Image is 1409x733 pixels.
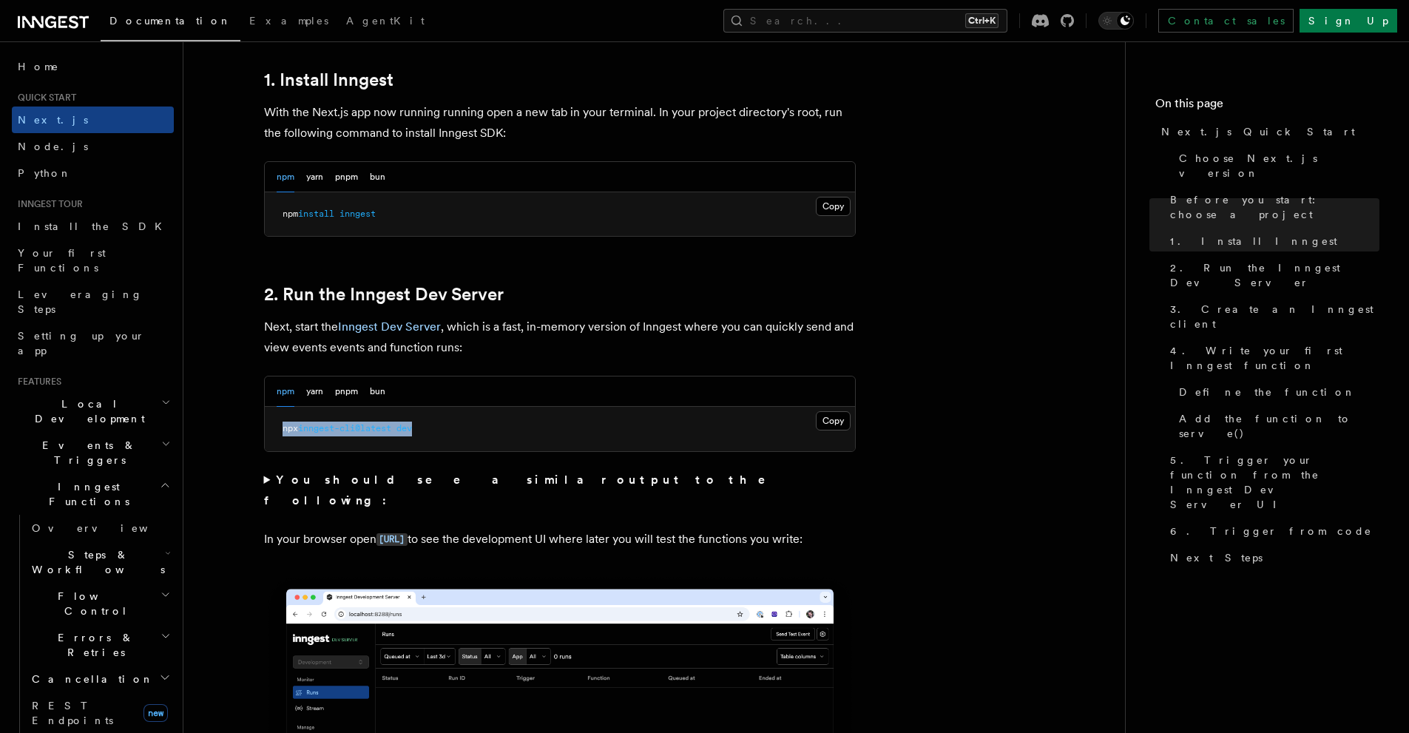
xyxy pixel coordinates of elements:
[1173,405,1379,447] a: Add the function to serve()
[376,532,408,546] a: [URL]
[339,209,376,219] span: inngest
[12,391,174,432] button: Local Development
[1170,343,1379,373] span: 4. Write your first Inngest function
[12,479,160,509] span: Inngest Functions
[306,376,323,407] button: yarn
[26,547,165,577] span: Steps & Workflows
[1170,192,1379,222] span: Before you start: choose a project
[1170,260,1379,290] span: 2. Run the Inngest Dev Server
[396,423,412,433] span: dev
[12,213,174,240] a: Install the SDK
[264,473,787,507] strong: You should see a similar output to the following:
[338,320,441,334] a: Inngest Dev Server
[1164,544,1379,571] a: Next Steps
[264,470,856,511] summary: You should see a similar output to the following:
[1164,337,1379,379] a: 4. Write your first Inngest function
[1170,524,1372,538] span: 6. Trigger from code
[101,4,240,41] a: Documentation
[376,533,408,546] code: [URL]
[1170,234,1337,249] span: 1. Install Inngest
[1164,296,1379,337] a: 3. Create an Inngest client
[240,4,337,40] a: Examples
[26,589,161,618] span: Flow Control
[32,522,184,534] span: Overview
[18,247,106,274] span: Your first Functions
[298,423,391,433] span: inngest-cli@latest
[1155,95,1379,118] h4: On this page
[1300,9,1397,33] a: Sign Up
[249,15,328,27] span: Examples
[370,376,385,407] button: bun
[1173,145,1379,186] a: Choose Next.js version
[12,107,174,133] a: Next.js
[26,630,161,660] span: Errors & Retries
[12,240,174,281] a: Your first Functions
[1179,411,1379,441] span: Add the function to serve()
[18,220,171,232] span: Install the SDK
[264,284,504,305] a: 2. Run the Inngest Dev Server
[109,15,232,27] span: Documentation
[277,162,294,192] button: npm
[18,288,143,315] span: Leveraging Steps
[1098,12,1134,30] button: Toggle dark mode
[816,197,851,216] button: Copy
[18,141,88,152] span: Node.js
[1179,151,1379,180] span: Choose Next.js version
[816,411,851,430] button: Copy
[12,396,161,426] span: Local Development
[1164,254,1379,296] a: 2. Run the Inngest Dev Server
[346,15,425,27] span: AgentKit
[26,672,154,686] span: Cancellation
[1170,550,1263,565] span: Next Steps
[12,53,174,80] a: Home
[298,209,334,219] span: install
[306,162,323,192] button: yarn
[26,624,174,666] button: Errors & Retries
[1170,302,1379,331] span: 3. Create an Inngest client
[283,209,298,219] span: npm
[337,4,433,40] a: AgentKit
[12,473,174,515] button: Inngest Functions
[1164,186,1379,228] a: Before you start: choose a project
[12,160,174,186] a: Python
[264,529,856,550] p: In your browser open to see the development UI where later you will test the functions you write:
[12,281,174,322] a: Leveraging Steps
[26,666,174,692] button: Cancellation
[1179,385,1356,399] span: Define the function
[26,583,174,624] button: Flow Control
[12,438,161,467] span: Events & Triggers
[1158,9,1294,33] a: Contact sales
[12,376,61,388] span: Features
[12,432,174,473] button: Events & Triggers
[12,133,174,160] a: Node.js
[264,102,856,143] p: With the Next.js app now running running open a new tab in your terminal. In your project directo...
[1173,379,1379,405] a: Define the function
[723,9,1007,33] button: Search...Ctrl+K
[12,322,174,364] a: Setting up your app
[18,167,72,179] span: Python
[1170,453,1379,512] span: 5. Trigger your function from the Inngest Dev Server UI
[335,376,358,407] button: pnpm
[264,317,856,358] p: Next, start the , which is a fast, in-memory version of Inngest where you can quickly send and vi...
[18,114,88,126] span: Next.js
[335,162,358,192] button: pnpm
[965,13,999,28] kbd: Ctrl+K
[1155,118,1379,145] a: Next.js Quick Start
[277,376,294,407] button: npm
[370,162,385,192] button: bun
[1161,124,1355,139] span: Next.js Quick Start
[283,423,298,433] span: npx
[12,198,83,210] span: Inngest tour
[12,92,76,104] span: Quick start
[18,330,145,357] span: Setting up your app
[1164,518,1379,544] a: 6. Trigger from code
[143,704,168,722] span: new
[1164,228,1379,254] a: 1. Install Inngest
[32,700,113,726] span: REST Endpoints
[26,515,174,541] a: Overview
[18,59,59,74] span: Home
[264,70,393,90] a: 1. Install Inngest
[1164,447,1379,518] a: 5. Trigger your function from the Inngest Dev Server UI
[26,541,174,583] button: Steps & Workflows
